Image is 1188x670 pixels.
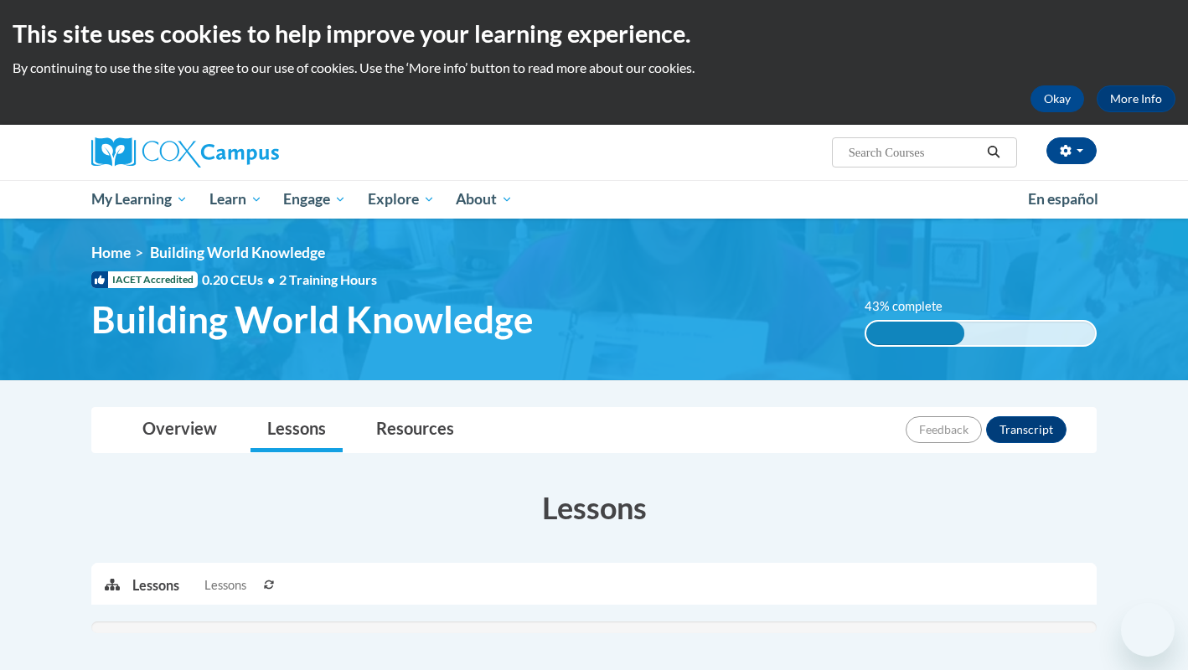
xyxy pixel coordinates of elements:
[267,271,275,287] span: •
[981,142,1006,162] button: Search
[150,244,325,261] span: Building World Knowledge
[91,189,188,209] span: My Learning
[91,271,198,288] span: IACET Accredited
[91,487,1097,528] h3: Lessons
[368,189,435,209] span: Explore
[1017,182,1109,217] a: En español
[359,408,471,452] a: Resources
[1097,85,1175,112] a: More Info
[80,180,199,219] a: My Learning
[202,271,279,289] span: 0.20 CEUs
[91,137,410,167] a: Cox Campus
[1028,190,1098,208] span: En español
[279,271,377,287] span: 2 Training Hours
[986,416,1067,443] button: Transcript
[91,297,534,342] span: Building World Knowledge
[446,180,524,219] a: About
[272,180,357,219] a: Engage
[847,142,981,162] input: Search Courses
[906,416,982,443] button: Feedback
[66,180,1122,219] div: Main menu
[251,408,343,452] a: Lessons
[13,17,1175,50] h2: This site uses cookies to help improve your learning experience.
[91,137,279,167] img: Cox Campus
[126,408,234,452] a: Overview
[1046,137,1097,164] button: Account Settings
[1030,85,1084,112] button: Okay
[456,189,513,209] span: About
[866,322,965,345] div: 43% complete
[132,576,179,595] p: Lessons
[283,189,346,209] span: Engage
[1121,603,1175,657] iframe: Button to launch messaging window
[199,180,273,219] a: Learn
[91,244,131,261] a: Home
[357,180,446,219] a: Explore
[204,576,246,595] span: Lessons
[209,189,262,209] span: Learn
[13,59,1175,77] p: By continuing to use the site you agree to our use of cookies. Use the ‘More info’ button to read...
[865,297,961,316] label: 43% complete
